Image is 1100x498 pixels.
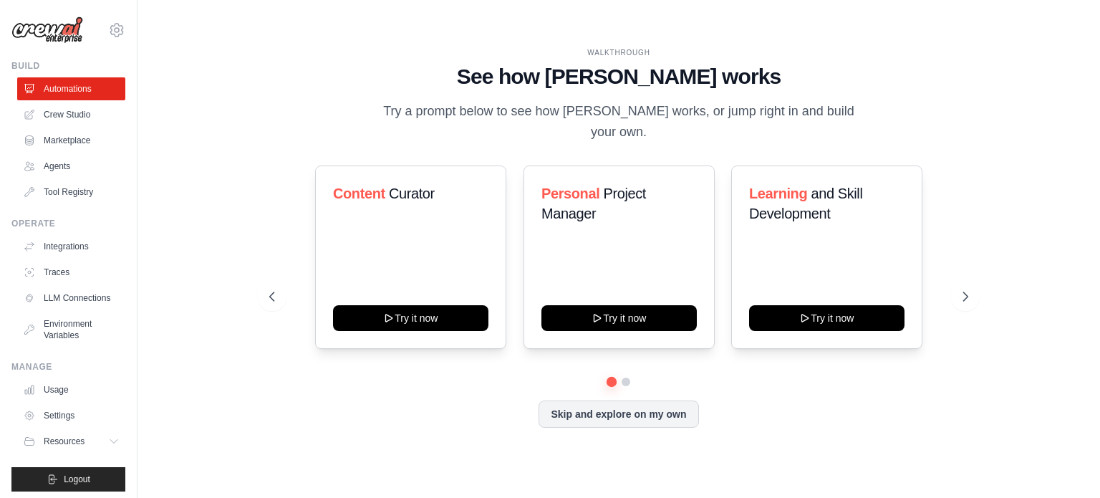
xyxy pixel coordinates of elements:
[541,305,697,331] button: Try it now
[17,181,125,203] a: Tool Registry
[11,467,125,492] button: Logout
[749,305,904,331] button: Try it now
[541,186,599,201] span: Personal
[64,474,90,485] span: Logout
[17,155,125,178] a: Agents
[44,436,85,447] span: Resources
[17,404,125,427] a: Settings
[17,103,125,126] a: Crew Studio
[11,361,125,373] div: Manage
[17,378,125,401] a: Usage
[389,186,435,201] span: Curator
[11,60,125,72] div: Build
[17,235,125,258] a: Integrations
[269,64,968,90] h1: See how [PERSON_NAME] works
[539,401,698,428] button: Skip and explore on my own
[541,186,646,221] span: Project Manager
[378,101,859,143] p: Try a prompt below to see how [PERSON_NAME] works, or jump right in and build your own.
[17,312,125,347] a: Environment Variables
[333,305,488,331] button: Try it now
[17,77,125,100] a: Automations
[749,186,807,201] span: Learning
[17,287,125,310] a: LLM Connections
[11,218,125,229] div: Operate
[269,47,968,58] div: WALKTHROUGH
[17,129,125,152] a: Marketplace
[11,16,83,44] img: Logo
[17,430,125,453] button: Resources
[17,261,125,284] a: Traces
[333,186,385,201] span: Content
